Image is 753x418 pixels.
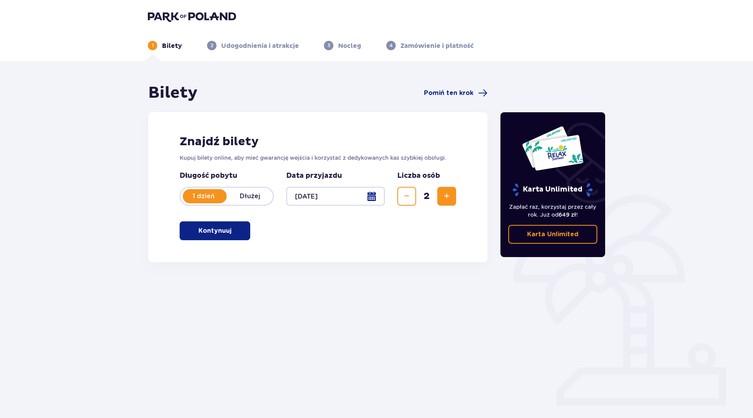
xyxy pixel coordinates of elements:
[227,192,273,201] p: Dłużej
[508,225,598,244] a: Karta Unlimited
[207,41,299,50] div: 2Udogodnienia i atrakcje
[418,190,436,202] span: 2
[397,187,416,206] button: Zmniejsz
[522,126,584,171] img: Dwie karty całoroczne do Suntago z napisem 'UNLIMITED RELAX', na białym tle z tropikalnymi liśćmi...
[508,203,598,219] p: Zapłać raz, korzystaj przez cały rok. Już od !
[180,154,456,162] p: Kupuj bilety online, aby mieć gwarancję wejścia i korzystać z dedykowanych kas szybkiej obsługi.
[424,88,487,98] a: Pomiń ten krok
[338,42,361,50] p: Nocleg
[180,221,250,240] button: Kontynuuj
[180,171,274,181] p: Długość pobytu
[512,183,593,197] p: Karta Unlimited
[327,42,330,49] p: 3
[389,42,393,49] p: 4
[148,83,198,103] h1: Bilety
[211,42,213,49] p: 2
[198,226,231,235] p: Kontynuuj
[527,230,578,239] p: Karta Unlimited
[180,192,227,201] p: 1 dzień
[386,41,474,50] div: 4Zamówienie i płatność
[162,42,182,50] p: Bilety
[148,41,182,50] div: 1Bilety
[400,42,474,50] p: Zamówienie i płatność
[148,11,236,22] img: Park of Poland logo
[180,134,456,149] h2: Znajdź bilety
[424,89,473,97] span: Pomiń ten krok
[221,42,299,50] p: Udogodnienia i atrakcje
[152,42,154,49] p: 1
[437,187,456,206] button: Zwiększ
[286,171,342,181] p: Data przyjazdu
[324,41,361,50] div: 3Nocleg
[397,171,440,181] p: Liczba osób
[558,212,576,218] span: 649 zł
